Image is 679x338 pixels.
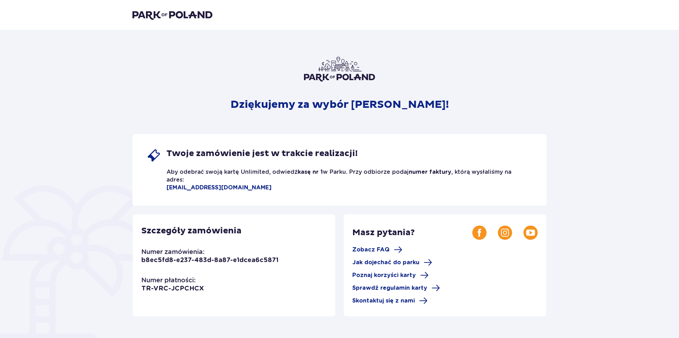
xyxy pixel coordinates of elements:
span: Twoje zamówienie jest w trakcie realizacji! [167,148,358,159]
p: TR-VRC-JCPCHCX [141,284,204,293]
p: Numer zamówienia: [141,248,205,256]
span: Skontaktuj się z nami [352,297,415,305]
img: single ticket icon [147,148,161,162]
strong: numer faktury [409,169,451,175]
img: Youtube [523,226,538,240]
p: Numer płatności: [141,276,196,284]
a: Jak dojechać do parku [352,258,432,267]
strong: kasę nr 1 [298,169,323,175]
span: Poznaj korzyści karty [352,271,416,279]
img: Park of Poland logo [304,57,375,82]
span: Jak dojechać do parku [352,259,419,266]
img: Facebook [472,226,487,240]
p: Szczegóły zamówienia [141,226,241,236]
p: Masz pytania? [352,227,472,238]
a: Skontaktuj się z nami [352,297,428,305]
a: Sprawdź regulamin karty [352,284,440,292]
p: b8ec5fd8-e237-483d-8a87-e1dcea6c5871 [141,256,278,265]
a: Poznaj korzyści karty [352,271,429,279]
img: Park of Poland logo [132,10,212,20]
span: Sprawdź regulamin karty [352,284,427,292]
a: Zobacz FAQ [352,245,402,254]
p: [EMAIL_ADDRESS][DOMAIN_NAME] [147,184,272,192]
span: Zobacz FAQ [352,246,390,254]
p: Aby odebrać swoją kartę Unlimited, odwiedź w Parku. Przy odbiorze podaj , którą wysłaliśmy na adres: [147,162,524,184]
img: Instagram [498,226,512,240]
p: Dziękujemy za wybór [PERSON_NAME]! [230,98,449,111]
